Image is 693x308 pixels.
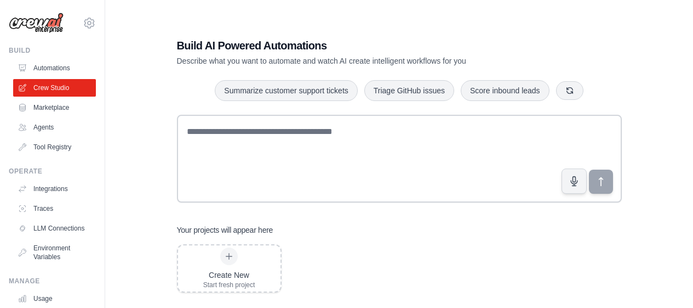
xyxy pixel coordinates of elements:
div: Manage [9,277,96,285]
button: Score inbound leads [461,80,549,101]
a: Crew Studio [13,79,96,97]
div: Create New [203,270,255,281]
button: Get new suggestions [556,81,583,100]
h1: Build AI Powered Automations [177,38,545,53]
a: Marketplace [13,99,96,116]
a: Agents [13,119,96,136]
a: Tool Registry [13,138,96,156]
button: Triage GitHub issues [364,80,454,101]
p: Describe what you want to automate and watch AI create intelligent workflows for you [177,55,545,66]
a: Usage [13,290,96,307]
div: Operate [9,167,96,176]
a: Traces [13,200,96,217]
div: Start fresh project [203,281,255,289]
img: Logo [9,13,64,33]
a: LLM Connections [13,220,96,237]
button: Summarize customer support tickets [215,80,357,101]
a: Environment Variables [13,239,96,266]
a: Automations [13,59,96,77]
button: Click to speak your automation idea [562,169,587,194]
h3: Your projects will appear here [177,225,273,236]
a: Integrations [13,180,96,198]
div: Build [9,46,96,55]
